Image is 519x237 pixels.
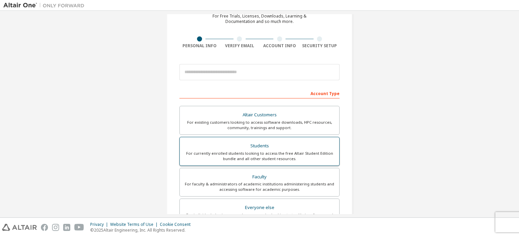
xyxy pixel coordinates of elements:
[63,224,70,231] img: linkedin.svg
[3,2,88,9] img: Altair One
[184,203,335,212] div: Everyone else
[184,212,335,223] div: For individuals, businesses and everyone else looking to try Altair software and explore our prod...
[160,222,195,227] div: Cookie Consent
[74,224,84,231] img: youtube.svg
[184,172,335,182] div: Faculty
[300,43,340,49] div: Security Setup
[2,224,37,231] img: altair_logo.svg
[179,88,340,98] div: Account Type
[41,224,48,231] img: facebook.svg
[213,13,306,24] div: For Free Trials, Licenses, Downloads, Learning & Documentation and so much more.
[179,43,220,49] div: Personal Info
[220,43,260,49] div: Verify Email
[184,120,335,130] div: For existing customers looking to access software downloads, HPC resources, community, trainings ...
[184,151,335,161] div: For currently enrolled students looking to access the free Altair Student Edition bundle and all ...
[52,224,59,231] img: instagram.svg
[184,110,335,120] div: Altair Customers
[184,181,335,192] div: For faculty & administrators of academic institutions administering students and accessing softwa...
[110,222,160,227] div: Website Terms of Use
[259,43,300,49] div: Account Info
[184,141,335,151] div: Students
[90,222,110,227] div: Privacy
[90,227,195,233] p: © 2025 Altair Engineering, Inc. All Rights Reserved.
